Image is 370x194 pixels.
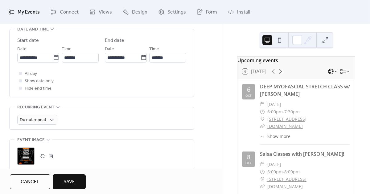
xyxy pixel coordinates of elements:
span: Connect [60,7,79,17]
span: Views [99,7,112,17]
span: Date and time [17,26,49,33]
div: ; [17,148,35,165]
span: 6:00pm [267,168,283,176]
span: Date [105,46,114,53]
a: Settings [154,2,191,21]
span: Time [149,46,159,53]
div: ​ [260,176,265,183]
span: Save [64,178,75,186]
span: Settings [167,7,186,17]
div: Oct [245,94,252,97]
span: 7:30pm [284,108,300,115]
span: Cancel [21,178,39,186]
span: Form [206,7,217,17]
span: Do not repeat [20,116,46,124]
div: 6 [247,87,250,93]
a: DEEP MYOFASCIAL STRETCH CLASS w/ [PERSON_NAME] [260,83,350,97]
a: [DOMAIN_NAME] [267,123,303,129]
span: My Events [18,7,40,17]
span: Hide end time [25,85,51,92]
a: My Events [4,2,44,21]
div: 8 [247,154,250,160]
a: Design [118,2,152,21]
div: ​ [260,115,265,123]
span: - [283,108,284,115]
a: Install [223,2,254,21]
span: Date [17,46,27,53]
span: Recurring event [17,104,55,111]
span: Event image [17,136,45,144]
a: Connect [46,2,83,21]
div: End date [105,37,124,44]
span: 8:00pm [284,168,300,176]
span: Install [237,7,250,17]
div: Upcoming events [237,57,355,64]
a: [STREET_ADDRESS] [267,176,306,183]
div: ​ [260,123,265,130]
span: [DATE] [267,161,281,168]
a: Salsa Classes with [PERSON_NAME]! [260,151,344,157]
a: Form [192,2,222,21]
span: Time [62,46,72,53]
a: Views [85,2,117,21]
button: Save [53,174,86,189]
div: ​ [260,133,265,139]
div: ​ [260,101,265,108]
span: Show more [267,133,290,139]
span: 6:00pm [267,108,283,115]
a: [DOMAIN_NAME] [267,184,303,189]
div: ​ [260,161,265,168]
div: ​ [260,183,265,190]
span: All day [25,70,37,78]
span: - [283,168,284,176]
div: Start date [17,37,39,44]
button: Cancel [10,174,50,189]
div: ​ [260,168,265,176]
span: [DATE] [267,101,281,108]
button: ​Show more [260,133,290,139]
span: Design [132,7,147,17]
div: ​ [260,108,265,115]
a: [STREET_ADDRESS] [267,115,306,123]
div: Oct [245,161,252,164]
span: Show date only [25,78,54,85]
